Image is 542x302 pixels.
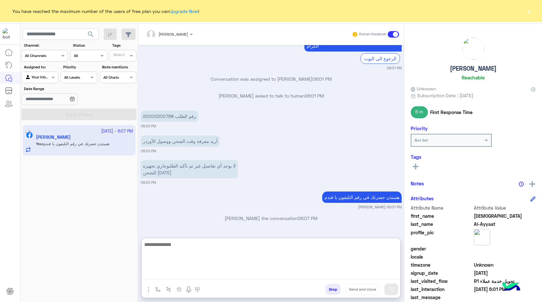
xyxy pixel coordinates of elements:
[24,42,67,48] label: Channel:
[474,245,536,252] span: null
[387,65,402,71] small: 06:01 PM
[63,64,97,70] label: Priority
[322,192,402,203] p: 14/10/2025, 6:07 PM
[450,65,497,72] h5: [PERSON_NAME]
[358,204,402,210] small: [PERSON_NAME] 06:07 PM
[83,29,99,42] button: search
[411,229,473,244] span: profile_pic
[359,32,386,37] small: Human Handover
[141,180,156,185] small: 06:02 PM
[415,138,428,143] b: Not Set
[141,123,156,129] small: 06:02 PM
[474,229,490,245] img: picture
[474,261,536,268] span: Unknown
[411,106,428,118] span: 5 m
[346,284,380,295] button: Send and close
[462,75,485,80] h6: Reachable
[12,8,199,15] span: You have reached the maximum number of the users of free plan you can !
[153,284,163,295] button: select flow
[3,28,14,40] img: 322208621163248
[411,286,473,293] span: last_interaction
[529,181,535,187] img: add
[411,195,434,201] h6: Attributes
[141,135,220,147] p: 14/10/2025, 6:02 PM
[411,213,473,219] span: first_name
[519,181,524,187] img: notes
[102,64,135,70] label: Note mentions
[174,284,185,295] button: create order
[112,52,125,59] div: Select
[112,42,136,48] label: Tags
[411,253,473,260] span: locale
[155,287,160,292] img: select flow
[411,125,428,131] h6: Priority
[312,76,332,82] span: 06:01 PM
[411,294,473,301] span: last_message
[474,278,536,285] span: تحويل خدمة عملاء R1
[417,92,473,99] span: Subscription Date : [DATE]
[141,148,156,154] small: 06:02 PM
[141,215,402,222] p: [PERSON_NAME] the conversation
[411,85,436,92] span: Unknown
[141,160,238,178] p: 14/10/2025, 6:02 PM
[411,261,473,268] span: timezone
[411,180,424,186] h6: Notes
[325,284,341,295] button: Drop
[24,86,97,92] label: Date Range
[195,287,200,292] img: make a call
[141,75,402,82] p: Conversation was assigned to [PERSON_NAME]
[177,287,182,292] img: create order
[411,154,536,160] h6: Tags
[411,221,473,227] span: last_name
[474,286,536,293] span: 2025-10-14T15:01:20.402Z
[360,53,400,64] div: الرجوع الى البوت
[141,110,198,122] p: 14/10/2025, 6:02 PM
[411,204,473,211] span: Attribute Name
[24,64,57,70] label: Assigned to:
[298,215,317,221] span: 06:07 PM
[87,30,95,38] span: search
[526,8,532,14] button: ×
[500,276,523,299] img: hulul-logo.png
[411,278,473,285] span: last_visited_flow
[141,92,402,99] p: [PERSON_NAME] asked to talk to human
[430,109,473,116] span: First Response Time
[462,38,484,60] img: picture
[388,286,395,293] img: send message
[169,8,198,14] a: Upgrade Now
[474,270,536,276] span: 2025-10-14T15:01:03.188Z
[159,32,188,37] span: [PERSON_NAME]
[474,294,536,301] span: null
[166,287,171,292] img: Trigger scenario
[163,284,174,295] button: Trigger scenario
[474,213,536,219] span: Muhammad
[474,253,536,260] span: null
[474,221,536,227] span: Al-Ayyaat
[21,109,136,120] button: Apply Filters
[305,93,324,99] span: 06:01 PM
[185,286,193,294] img: send voice note
[411,270,473,276] span: signup_date
[145,286,152,294] img: send attachment
[73,42,106,48] label: Status
[411,245,473,252] span: gender
[474,204,536,211] span: Attribute Value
